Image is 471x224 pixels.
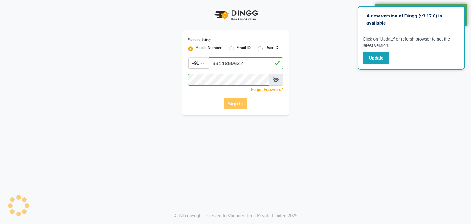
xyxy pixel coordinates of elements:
label: Email ID [236,45,251,52]
img: logo1.svg [211,6,260,24]
button: Update [363,52,389,64]
label: Mobile Number [195,45,222,52]
input: Username [209,57,283,69]
p: Click on ‘Update’ or refersh browser to get the latest version. [363,36,460,49]
label: Sign In Using: [188,37,211,43]
p: A new version of Dingg (v3.17.0) is available [366,13,456,26]
a: Forgot Password? [251,87,283,92]
input: Username [188,74,269,86]
label: User ID [265,45,278,52]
